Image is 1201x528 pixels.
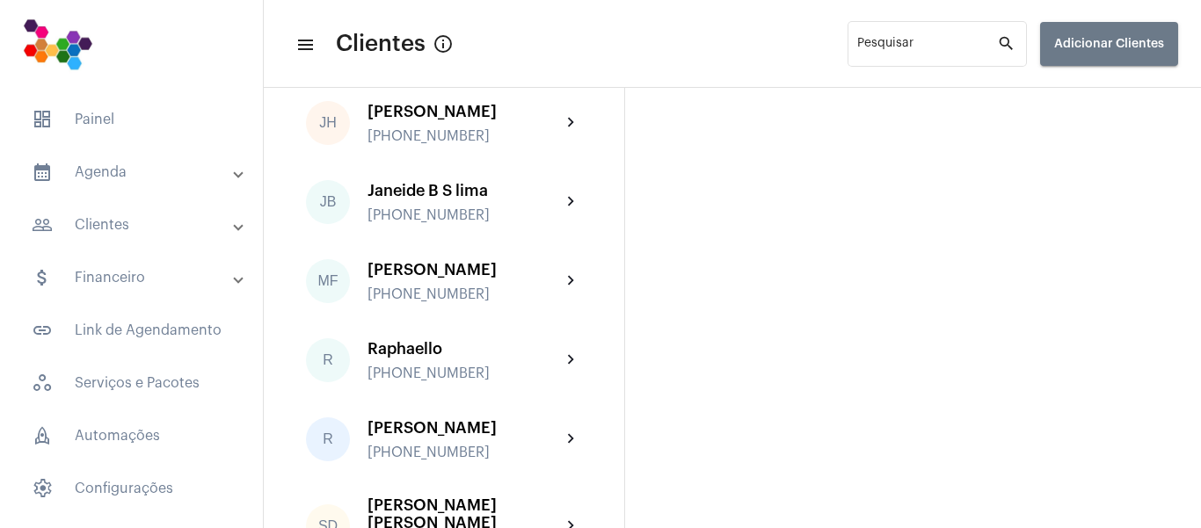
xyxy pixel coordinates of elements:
[561,271,582,292] mat-icon: chevron_right
[306,259,350,303] div: MF
[11,204,263,246] mat-expansion-panel-header: sidenav iconClientes
[561,429,582,450] mat-icon: chevron_right
[426,26,461,61] button: Button that displays a tooltip when focused or hovered over
[368,182,561,199] div: Janeide B S lima
[1054,38,1164,50] span: Adicionar Clientes
[32,109,53,130] span: sidenav icon
[368,419,561,437] div: [PERSON_NAME]
[32,478,53,499] span: sidenav icon
[306,180,350,224] div: JB
[368,261,561,278] div: [PERSON_NAME]
[1040,22,1178,66] button: Adicionar Clientes
[14,9,101,79] img: 7bf4c2a9-cb5a-6366-d80e-59e5d4b2024a.png
[306,338,350,382] div: R
[11,151,263,193] mat-expansion-panel-header: sidenav iconAgenda
[368,340,561,358] div: Raphaello
[306,101,350,145] div: JH
[433,33,454,54] mat-icon: Button that displays a tooltip when focused or hovered over
[561,112,582,134] mat-icon: chevron_right
[368,445,561,460] div: [PHONE_NUMBER]
[18,362,245,404] span: Serviços e Pacotes
[18,98,245,141] span: Painel
[11,257,263,299] mat-expansion-panel-header: sidenav iconFinanceiro
[368,365,561,381] div: [PHONE_NUMBER]
[18,309,245,351] span: Link de Agendamento
[18,467,245,510] span: Configurações
[368,103,561,120] div: [PERSON_NAME]
[561,350,582,371] mat-icon: chevron_right
[368,207,561,223] div: [PHONE_NUMBER]
[997,33,1018,54] mat-icon: search
[32,372,53,394] span: sidenav icon
[306,417,350,461] div: R
[32,214,53,235] mat-icon: sidenav icon
[368,128,561,144] div: [PHONE_NUMBER]
[32,162,235,183] mat-panel-title: Agenda
[368,286,561,302] div: [PHONE_NUMBER]
[295,34,313,55] mat-icon: sidenav icon
[32,267,53,288] mat-icon: sidenav icon
[561,192,582,213] mat-icon: chevron_right
[18,415,245,457] span: Automações
[32,425,53,446] span: sidenav icon
[32,162,53,183] mat-icon: sidenav icon
[857,40,997,54] input: Pesquisar
[336,30,426,58] span: Clientes
[32,214,235,235] mat-panel-title: Clientes
[32,267,235,288] mat-panel-title: Financeiro
[32,320,53,341] mat-icon: sidenav icon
